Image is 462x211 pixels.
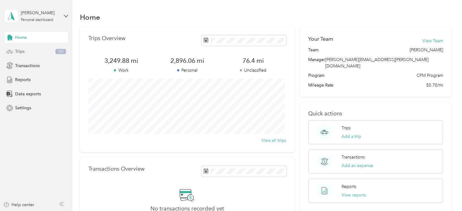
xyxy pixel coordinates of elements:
[15,48,25,55] span: Trips
[308,47,318,53] span: Team
[308,56,325,69] span: Manager
[261,137,286,144] button: View all trips
[342,192,366,198] button: View reports
[422,38,443,44] button: View Team
[55,49,66,54] span: 162
[428,177,462,211] iframe: Everlance-gr Chat Button Frame
[342,133,361,140] button: Add a trip
[308,82,333,88] span: Mileage Rate
[15,105,31,111] span: Settings
[15,34,27,41] span: Home
[15,77,31,83] span: Reports
[21,10,59,16] div: [PERSON_NAME]
[342,125,351,131] p: Trips
[325,57,429,69] span: [PERSON_NAME][EMAIL_ADDRESS][PERSON_NAME][DOMAIN_NAME]
[15,91,41,97] span: Data exports
[220,56,286,65] span: 76.4 mi
[21,18,53,22] div: Personal dashboard
[88,67,154,73] p: Work
[88,166,144,172] p: Transactions Overview
[88,35,125,42] p: Trips Overview
[154,56,220,65] span: 2,896.06 mi
[308,35,333,43] h2: Your Team
[342,162,373,169] button: Add an expense
[88,56,154,65] span: 3,249.88 mi
[426,82,443,88] span: $0.70/mi
[15,63,40,69] span: Transactions
[342,154,365,160] p: Transactions
[409,47,443,53] span: [PERSON_NAME]
[416,72,443,79] span: CPM Program
[308,111,443,117] p: Quick actions
[342,183,356,190] p: Reports
[3,202,34,208] button: Help center
[308,72,325,79] span: Program
[80,14,100,20] h1: Home
[220,67,286,73] p: Unclassified
[154,67,220,73] p: Personal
